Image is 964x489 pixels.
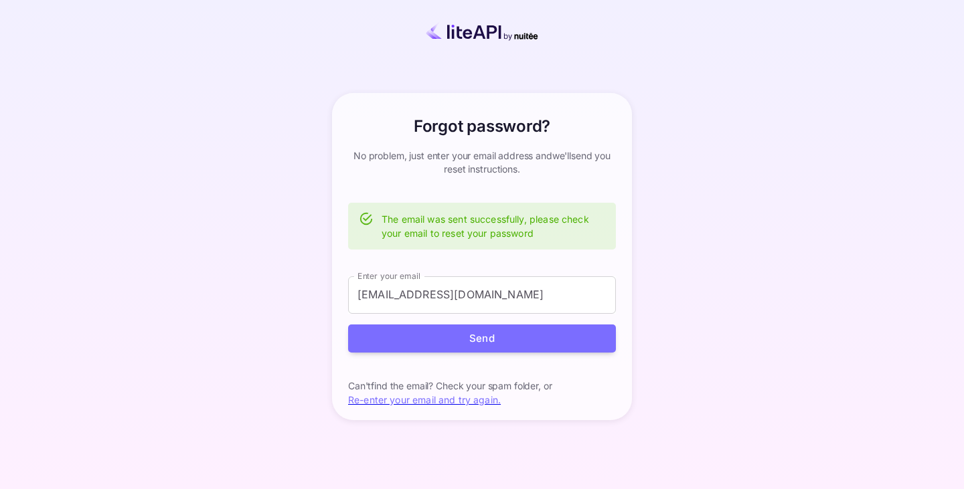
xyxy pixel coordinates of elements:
[348,379,616,393] p: Can't find the email? Check your spam folder, or
[348,394,501,405] a: Re-enter your email and try again.
[348,324,616,353] button: Send
[357,270,420,282] label: Enter your email
[414,114,550,138] h6: Forgot password?
[405,21,559,41] img: liteapi
[382,207,605,246] div: The email was sent successfully, please check your email to reset your password
[348,149,616,176] p: No problem, just enter your email address and we'll send you reset instructions.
